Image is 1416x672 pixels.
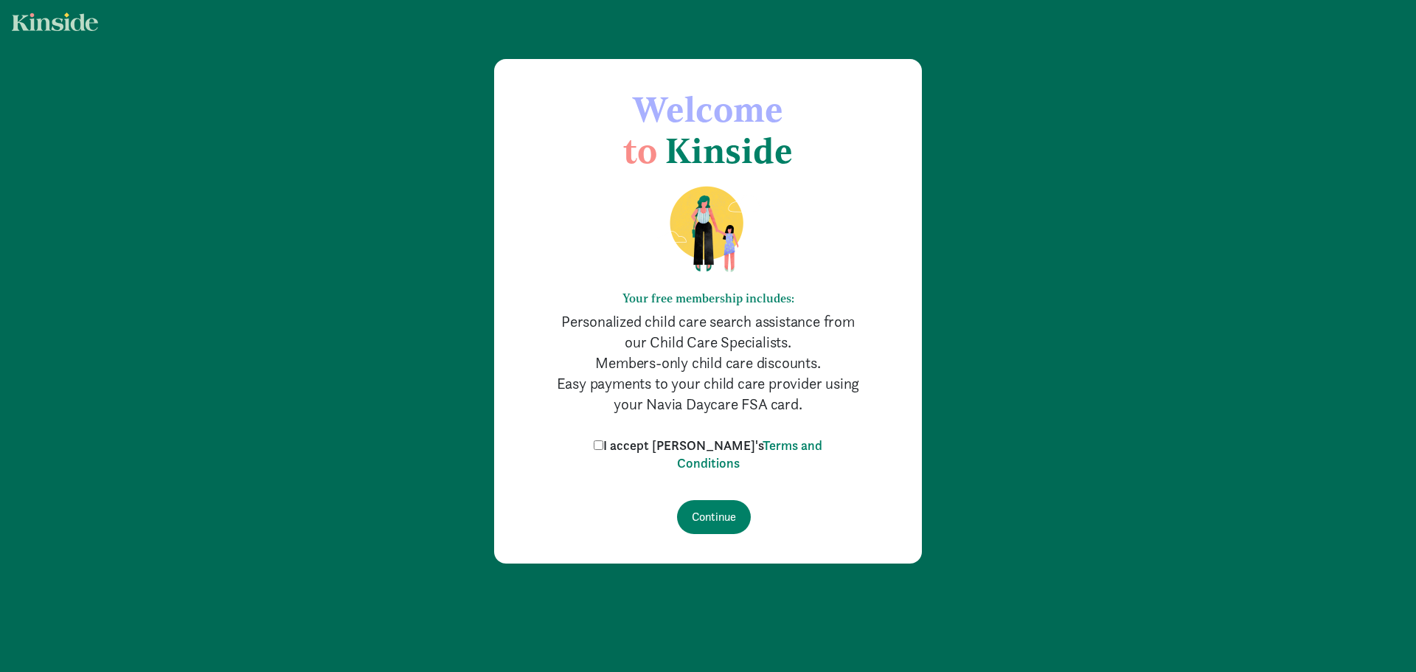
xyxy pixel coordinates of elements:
input: I accept [PERSON_NAME]'sTerms and Conditions [594,440,603,450]
span: to [623,129,657,172]
span: Kinside [665,129,793,172]
img: illustration-mom-daughter.png [652,185,765,274]
span: Welcome [633,88,783,131]
p: Personalized child care search assistance from our Child Care Specialists. [553,311,863,353]
p: Members-only child care discounts. [553,353,863,373]
a: Terms and Conditions [677,437,823,471]
h6: Your free membership includes: [553,291,863,305]
input: Continue [677,500,751,534]
label: I accept [PERSON_NAME]'s [590,437,826,472]
p: Easy payments to your child care provider using your Navia Daycare FSA card. [553,373,863,415]
img: light.svg [12,13,98,31]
